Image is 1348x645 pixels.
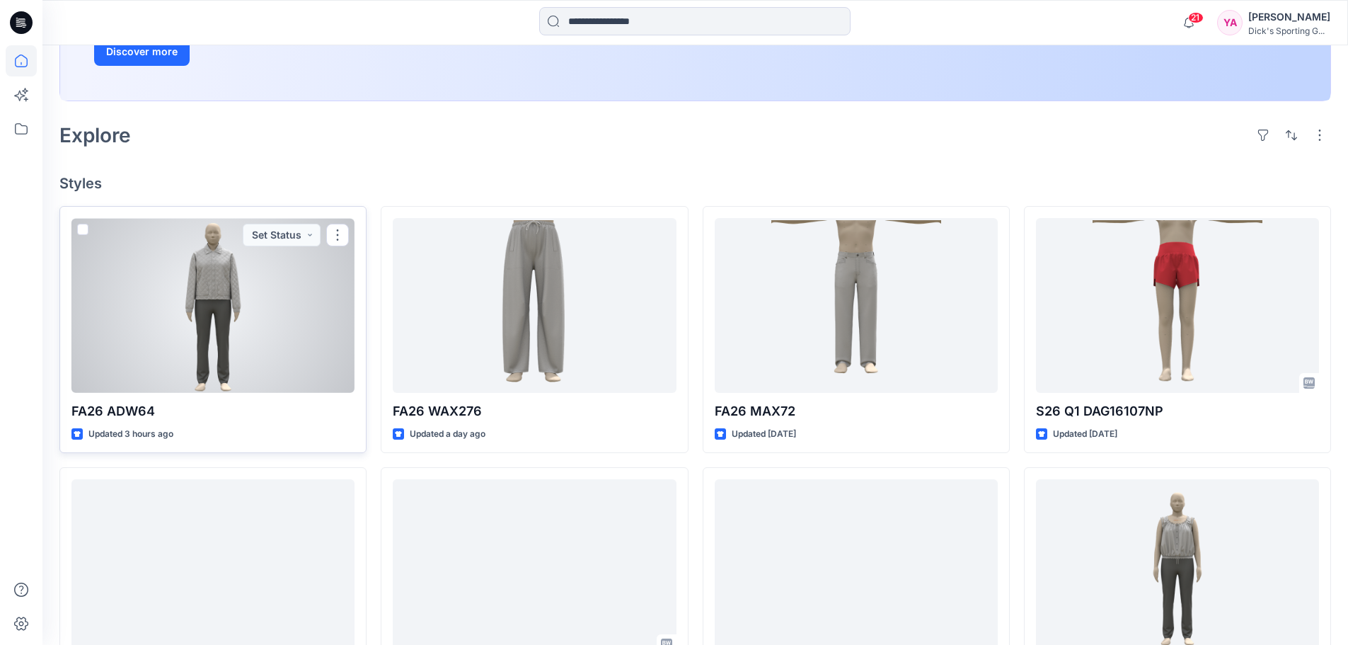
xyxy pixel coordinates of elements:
[715,401,998,421] p: FA26 MAX72
[88,427,173,442] p: Updated 3 hours ago
[715,218,998,393] a: FA26 MAX72
[393,218,676,393] a: FA26 WAX276
[71,401,355,421] p: FA26 ADW64
[1053,427,1117,442] p: Updated [DATE]
[410,427,485,442] p: Updated a day ago
[94,38,190,66] button: Discover more
[1188,12,1204,23] span: 21
[393,401,676,421] p: FA26 WAX276
[732,427,796,442] p: Updated [DATE]
[94,38,413,66] a: Discover more
[1217,10,1243,35] div: YA
[59,124,131,147] h2: Explore
[59,175,1331,192] h4: Styles
[1036,401,1319,421] p: S26 Q1 DAG16107NP
[1248,8,1330,25] div: [PERSON_NAME]
[1248,25,1330,36] div: Dick's Sporting G...
[1036,218,1319,393] a: S26 Q1 DAG16107NP
[71,218,355,393] a: FA26 ADW64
